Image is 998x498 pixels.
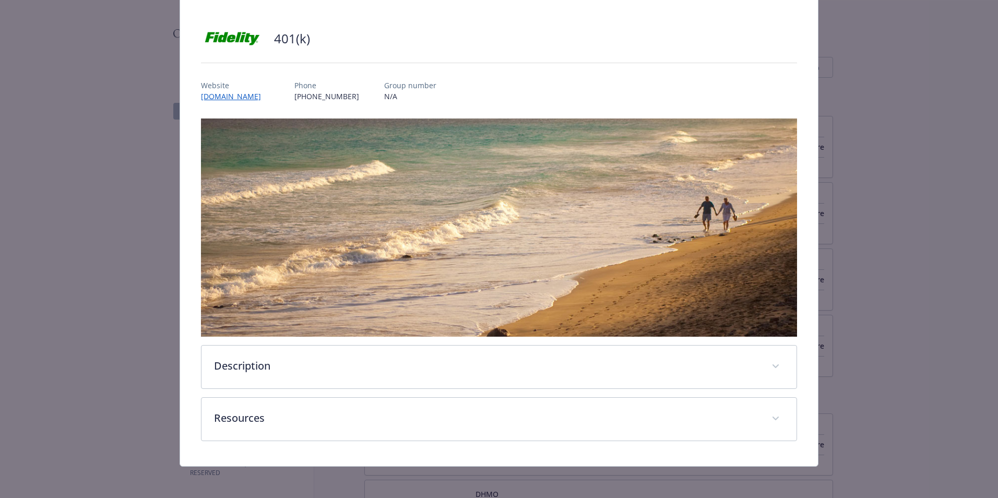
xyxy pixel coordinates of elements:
div: Resources [201,398,797,441]
p: [PHONE_NUMBER] [294,91,359,102]
a: [DOMAIN_NAME] [201,91,269,101]
p: Website [201,80,269,91]
h2: 401(k) [274,30,310,48]
img: banner [201,118,797,337]
p: Phone [294,80,359,91]
p: Resources [214,410,759,426]
div: Description [201,346,797,388]
p: Group number [384,80,436,91]
p: N/A [384,91,436,102]
p: Description [214,358,759,374]
img: Fidelity Investments [201,23,264,54]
